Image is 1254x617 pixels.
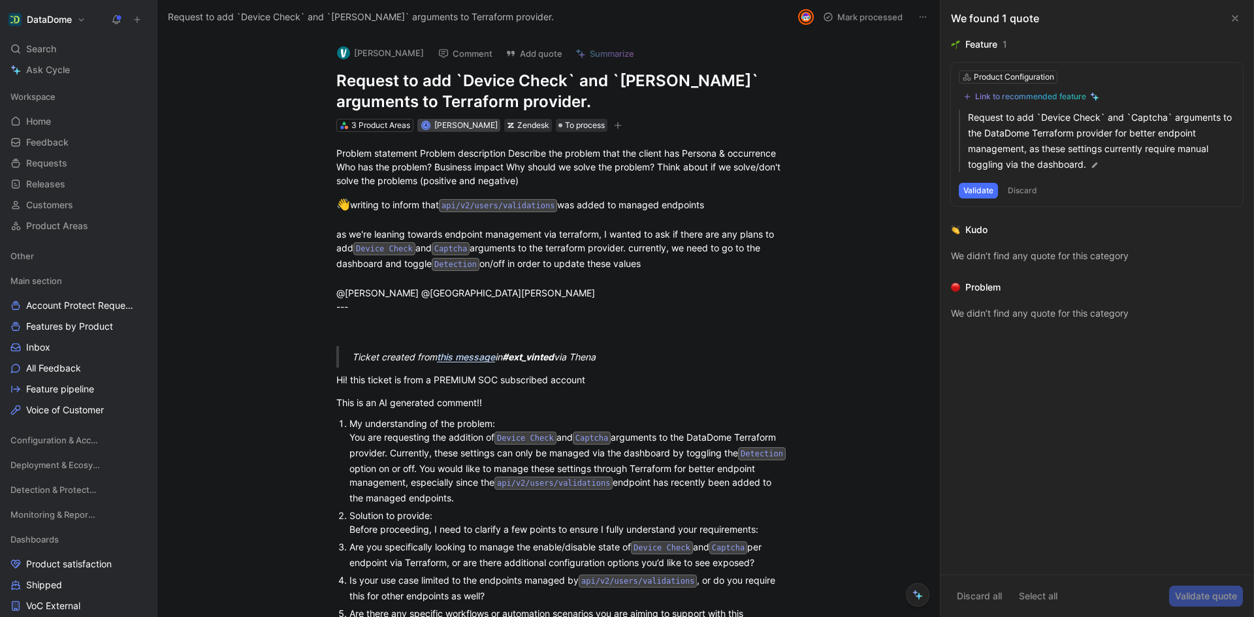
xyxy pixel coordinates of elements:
div: Detection & Protection [5,480,152,499]
img: DataDome [8,13,22,26]
button: Validate [959,183,998,198]
div: 3 Product Areas [351,119,410,132]
a: All Feedback [5,358,152,378]
button: Mark processed [817,8,908,26]
code: Captcha [709,541,748,554]
div: Solution to provide: Before proceeding, I need to clarify a few points to ensure I fully understa... [349,509,788,536]
code: api/v2/users/validations [439,199,557,212]
div: Problem [965,279,1001,295]
a: Releases [5,174,152,194]
img: 🌱 [951,40,960,49]
span: Releases [26,178,65,191]
button: Validate quote [1169,586,1243,607]
span: Product satisfaction [26,558,112,571]
span: Monitoring & Reporting [10,508,99,521]
div: Main sectionAccount Protect RequestsFeatures by ProductInboxAll FeedbackFeature pipelineVoice of ... [5,271,152,420]
a: Account Protect Requests [5,296,152,315]
div: Kudo [965,222,988,238]
a: Product Areas [5,216,152,236]
div: We found 1 quote [951,10,1039,26]
span: Detection & Protection [10,483,98,496]
span: Shipped [26,578,62,592]
span: Ask Cycle [26,62,70,78]
div: Monitoring & Reporting [5,505,152,528]
a: Features by Product [5,317,152,336]
a: Home [5,112,152,131]
span: Inbox [26,341,50,354]
img: logo [337,46,350,59]
div: Other [5,246,152,270]
span: Other [10,249,34,262]
div: Configuration & Access [5,430,152,454]
div: Dashboards [5,530,152,549]
span: Feedback [26,136,69,149]
button: Discard [1003,183,1042,198]
h1: Request to add `Device Check` and `[PERSON_NAME]` arguments to Terraform provider. [336,71,788,112]
span: Product Areas [26,219,88,232]
div: Product Configuration [974,71,1054,84]
span: To process [565,119,605,132]
span: Features by Product [26,320,113,333]
code: api/v2/users/validations [494,477,613,490]
a: Feedback [5,133,152,152]
img: pen.svg [1090,161,1099,170]
div: To process [556,119,607,132]
div: writing to inform that was added to managed endpoints as we're leaning towards endpoint managemen... [336,197,788,341]
strong: #ext_vinted [502,351,554,362]
span: Summarize [590,48,634,59]
button: Add quote [500,44,568,63]
div: Deployment & Ecosystem [5,455,152,479]
div: Link to recommended feature [975,91,1086,102]
button: Discard all [951,586,1008,607]
div: We didn’t find any quote for this category [951,306,1243,321]
span: Account Protect Requests [26,299,134,312]
div: Search [5,39,152,59]
code: Device Check [631,541,693,554]
span: 👋 [336,198,350,211]
div: A [422,122,429,129]
div: Problem statement Problem description Describe the problem that the client has Persona & occurren... [336,146,788,187]
span: Customers [26,198,73,212]
code: Detection [738,447,786,460]
span: Home [26,115,51,128]
span: Search [26,41,56,57]
div: 1 [1003,37,1007,52]
a: Customers [5,195,152,215]
h1: DataDome [27,14,72,25]
code: Captcha [573,432,611,445]
a: VoC External [5,596,152,616]
div: Deployment & Ecosystem [5,455,152,475]
span: Configuration & Access [10,434,99,447]
button: Select all [1013,586,1063,607]
a: Voice of Customer [5,400,152,420]
div: Other [5,246,152,266]
a: Requests [5,153,152,173]
code: Device Check [353,242,415,255]
span: Feature pipeline [26,383,94,396]
a: this message [437,351,495,362]
div: This is an AI generated comment!! [336,396,788,409]
code: Device Check [494,432,556,445]
img: avatar [799,10,812,24]
a: Feature pipeline [5,379,152,399]
button: logo[PERSON_NAME] [331,43,430,63]
span: Requests [26,157,67,170]
div: Are you specifically looking to manage the enable/disable state of and per endpoint via Terraform... [349,540,788,569]
p: Request to add `Device Check` and `Captcha` arguments to the DataDome Terraform provider for bett... [968,110,1235,172]
code: Captcha [432,242,470,255]
img: 👏 [951,225,960,234]
div: Hi! this ticket is from a PREMIUM SOC subscribed account [336,373,788,387]
span: Workspace [10,90,56,103]
button: Link to recommended feature [959,89,1104,104]
span: Request to add `Device Check` and `[PERSON_NAME]` arguments to Terraform provider. [168,9,554,25]
div: Is your use case limited to the endpoints managed by , or do you require this for other endpoints... [349,573,788,603]
a: Inbox [5,338,152,357]
button: DataDomeDataDome [5,10,89,29]
button: Summarize [570,44,640,63]
span: All Feedback [26,362,81,375]
span: VoC External [26,599,80,612]
span: Voice of Customer [26,403,104,417]
span: Dashboards [10,533,59,546]
div: Workspace [5,87,152,106]
div: Feature [965,37,997,52]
